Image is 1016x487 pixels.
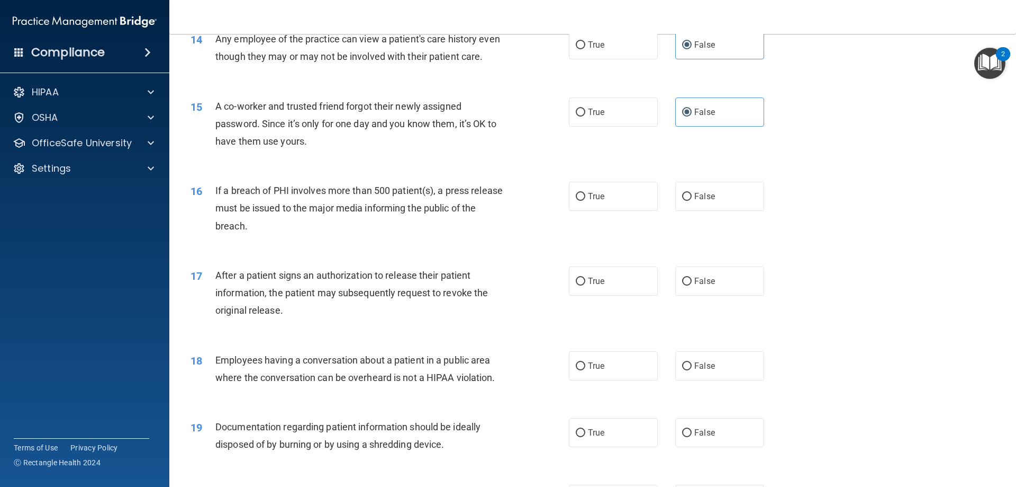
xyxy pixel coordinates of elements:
p: Settings [32,162,71,175]
a: Privacy Policy [70,442,118,453]
span: False [694,107,715,117]
a: Settings [13,162,154,175]
span: False [694,191,715,201]
span: After a patient signs an authorization to release their patient information, the patient may subs... [215,270,488,316]
span: If a breach of PHI involves more than 500 patient(s), a press release must be issued to the major... [215,185,503,231]
img: PMB logo [13,11,157,32]
span: 18 [190,355,202,367]
span: 17 [190,270,202,282]
p: OfficeSafe University [32,137,132,149]
input: False [682,41,692,49]
input: True [576,362,585,370]
p: HIPAA [32,86,59,99]
span: True [588,428,604,438]
span: True [588,40,604,50]
input: True [576,109,585,117]
span: True [588,361,604,371]
iframe: Drift Widget Chat Controller [963,414,1003,454]
span: A co-worker and trusted friend forgot their newly assigned password. Since it’s only for one day ... [215,101,496,147]
span: 19 [190,421,202,434]
input: False [682,362,692,370]
input: True [576,41,585,49]
input: False [682,429,692,437]
input: True [576,278,585,286]
span: 14 [190,33,202,46]
h4: Compliance [31,45,105,60]
span: True [588,107,604,117]
input: True [576,193,585,201]
input: True [576,429,585,437]
div: 2 [1001,54,1005,68]
input: False [682,278,692,286]
span: Documentation regarding patient information should be ideally disposed of by burning or by using ... [215,421,480,450]
a: Terms of Use [14,442,58,453]
span: 16 [190,185,202,198]
span: False [694,428,715,438]
input: False [682,193,692,201]
a: HIPAA [13,86,154,99]
span: Any employee of the practice can view a patient's care history even though they may or may not be... [215,33,500,62]
p: OSHA [32,111,58,124]
span: 15 [190,101,202,113]
input: False [682,109,692,117]
span: True [588,191,604,201]
span: Employees having a conversation about a patient in a public area where the conversation can be ov... [215,355,495,383]
span: False [694,276,715,286]
span: False [694,40,715,50]
span: False [694,361,715,371]
button: Open Resource Center, 2 new notifications [974,48,1005,79]
span: True [588,276,604,286]
a: OSHA [13,111,154,124]
span: Ⓒ Rectangle Health 2024 [14,457,101,468]
a: OfficeSafe University [13,137,154,149]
